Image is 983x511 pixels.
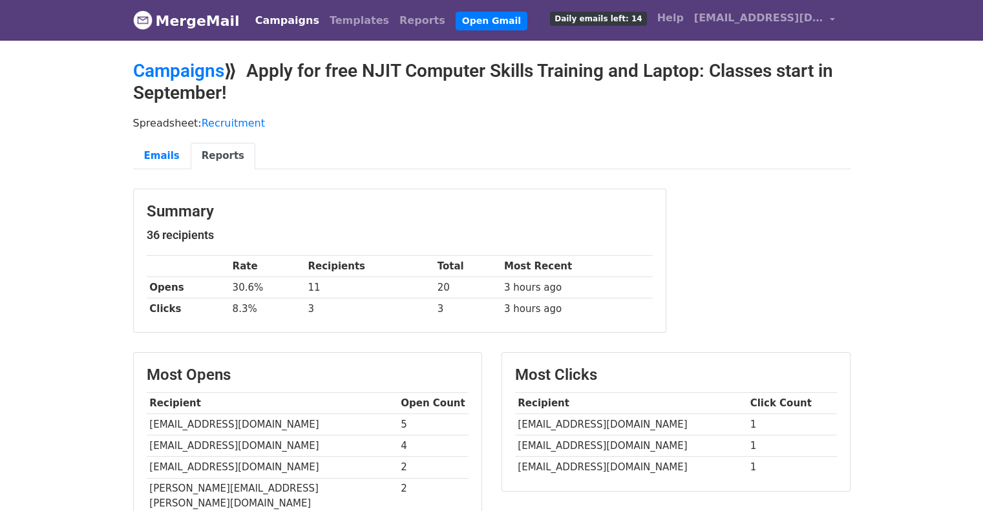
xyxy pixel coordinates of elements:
[305,277,434,298] td: 11
[133,143,191,169] a: Emails
[456,12,527,30] a: Open Gmail
[398,457,469,478] td: 2
[689,5,840,36] a: [EMAIL_ADDRESS][DOMAIN_NAME]
[147,414,398,435] td: [EMAIL_ADDRESS][DOMAIN_NAME]
[501,298,652,320] td: 3 hours ago
[434,298,501,320] td: 3
[147,393,398,414] th: Recipient
[147,277,229,298] th: Opens
[550,12,646,26] span: Daily emails left: 14
[133,7,240,34] a: MergeMail
[515,435,747,457] td: [EMAIL_ADDRESS][DOMAIN_NAME]
[202,117,265,129] a: Recruitment
[545,5,651,31] a: Daily emails left: 14
[501,256,652,277] th: Most Recent
[229,298,305,320] td: 8.3%
[250,8,324,34] a: Campaigns
[398,414,469,435] td: 5
[515,393,747,414] th: Recipient
[229,256,305,277] th: Rate
[515,366,837,384] h3: Most Clicks
[747,393,837,414] th: Click Count
[747,457,837,478] td: 1
[501,277,652,298] td: 3 hours ago
[133,60,224,81] a: Campaigns
[398,393,469,414] th: Open Count
[747,435,837,457] td: 1
[515,457,747,478] td: [EMAIL_ADDRESS][DOMAIN_NAME]
[434,277,501,298] td: 20
[147,298,229,320] th: Clicks
[398,435,469,457] td: 4
[747,414,837,435] td: 1
[133,10,153,30] img: MergeMail logo
[147,457,398,478] td: [EMAIL_ADDRESS][DOMAIN_NAME]
[229,277,305,298] td: 30.6%
[305,298,434,320] td: 3
[147,435,398,457] td: [EMAIL_ADDRESS][DOMAIN_NAME]
[324,8,394,34] a: Templates
[147,202,653,221] h3: Summary
[394,8,450,34] a: Reports
[133,116,851,130] p: Spreadsheet:
[434,256,501,277] th: Total
[652,5,689,31] a: Help
[147,228,653,242] h5: 36 recipients
[515,414,747,435] td: [EMAIL_ADDRESS][DOMAIN_NAME]
[305,256,434,277] th: Recipients
[694,10,823,26] span: [EMAIL_ADDRESS][DOMAIN_NAME]
[147,366,469,384] h3: Most Opens
[133,60,851,103] h2: ⟫ Apply for free NJIT Computer Skills Training and Laptop: Classes start in September!
[191,143,255,169] a: Reports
